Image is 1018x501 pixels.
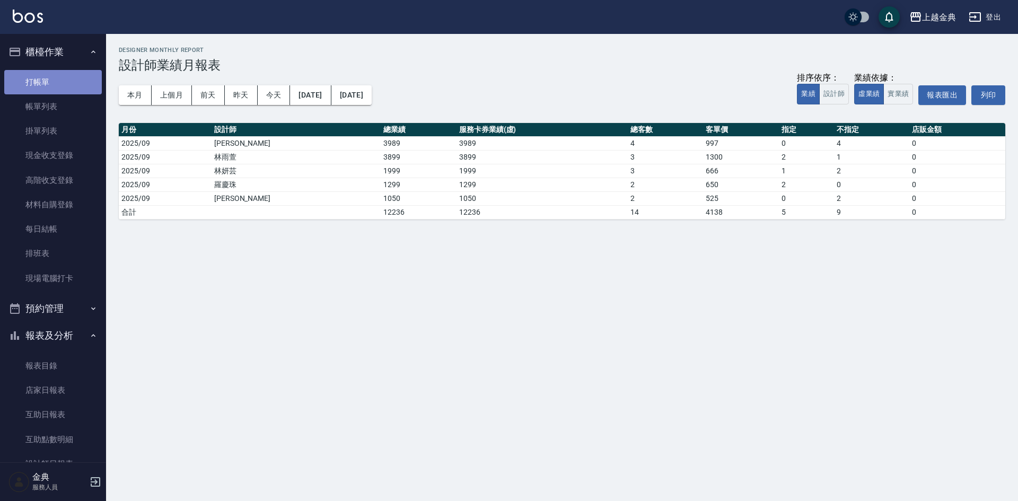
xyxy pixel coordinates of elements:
[457,191,628,205] td: 1050
[457,178,628,191] td: 1299
[779,123,834,137] th: 指定
[4,378,102,402] a: 店家日報表
[779,136,834,150] td: 0
[628,178,703,191] td: 2
[909,178,1005,191] td: 0
[797,84,820,104] button: 業績
[32,472,86,482] h5: 金典
[854,73,913,84] div: 業績依據：
[922,11,956,24] div: 上越金典
[834,205,909,219] td: 9
[457,136,628,150] td: 3989
[797,73,849,84] div: 排序依序：
[32,482,86,492] p: 服務人員
[13,10,43,23] img: Logo
[834,136,909,150] td: 4
[4,427,102,452] a: 互助點數明細
[4,266,102,291] a: 現場電腦打卡
[4,94,102,119] a: 帳單列表
[457,123,628,137] th: 服務卡券業績(虛)
[152,85,192,105] button: 上個月
[4,241,102,266] a: 排班表
[258,85,291,105] button: 今天
[381,191,456,205] td: 1050
[381,150,456,164] td: 3899
[834,191,909,205] td: 2
[4,38,102,66] button: 櫃檯作業
[212,150,381,164] td: 林雨萱
[119,58,1005,73] h3: 設計師業績月報表
[703,123,778,137] th: 客單價
[909,191,1005,205] td: 0
[119,123,212,137] th: 月份
[119,47,1005,54] h2: Designer Monthly Report
[212,178,381,191] td: 羅慶珠
[119,191,212,205] td: 2025/09
[381,178,456,191] td: 1299
[703,150,778,164] td: 1300
[703,164,778,178] td: 666
[909,164,1005,178] td: 0
[703,205,778,219] td: 4138
[854,84,884,104] button: 虛業績
[779,164,834,178] td: 1
[4,295,102,322] button: 預約管理
[883,84,913,104] button: 實業績
[119,178,212,191] td: 2025/09
[628,136,703,150] td: 4
[225,85,258,105] button: 昨天
[212,164,381,178] td: 林妍芸
[879,6,900,28] button: save
[212,123,381,137] th: 設計師
[4,354,102,378] a: 報表目錄
[457,164,628,178] td: 1999
[905,6,960,28] button: 上越金典
[192,85,225,105] button: 前天
[457,150,628,164] td: 3899
[779,178,834,191] td: 2
[4,143,102,168] a: 現金收支登錄
[819,84,849,104] button: 設計師
[834,164,909,178] td: 2
[381,123,456,137] th: 總業績
[119,136,212,150] td: 2025/09
[212,191,381,205] td: [PERSON_NAME]
[628,191,703,205] td: 2
[381,205,456,219] td: 12236
[964,7,1005,27] button: 登出
[4,452,102,476] a: 設計師日報表
[834,150,909,164] td: 1
[331,85,372,105] button: [DATE]
[4,322,102,349] button: 報表及分析
[834,123,909,137] th: 不指定
[8,471,30,493] img: Person
[779,191,834,205] td: 0
[909,123,1005,137] th: 店販金額
[119,205,212,219] td: 合計
[4,168,102,192] a: 高階收支登錄
[212,136,381,150] td: [PERSON_NAME]
[628,205,703,219] td: 14
[918,85,966,105] button: 報表匯出
[909,205,1005,219] td: 0
[834,178,909,191] td: 0
[909,150,1005,164] td: 0
[4,192,102,217] a: 材料自購登錄
[290,85,331,105] button: [DATE]
[457,205,628,219] td: 12236
[119,123,1005,219] table: a dense table
[119,85,152,105] button: 本月
[909,136,1005,150] td: 0
[119,150,212,164] td: 2025/09
[119,164,212,178] td: 2025/09
[779,150,834,164] td: 2
[703,191,778,205] td: 525
[4,402,102,427] a: 互助日報表
[4,70,102,94] a: 打帳單
[381,164,456,178] td: 1999
[628,164,703,178] td: 3
[703,136,778,150] td: 997
[971,85,1005,105] button: 列印
[381,136,456,150] td: 3989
